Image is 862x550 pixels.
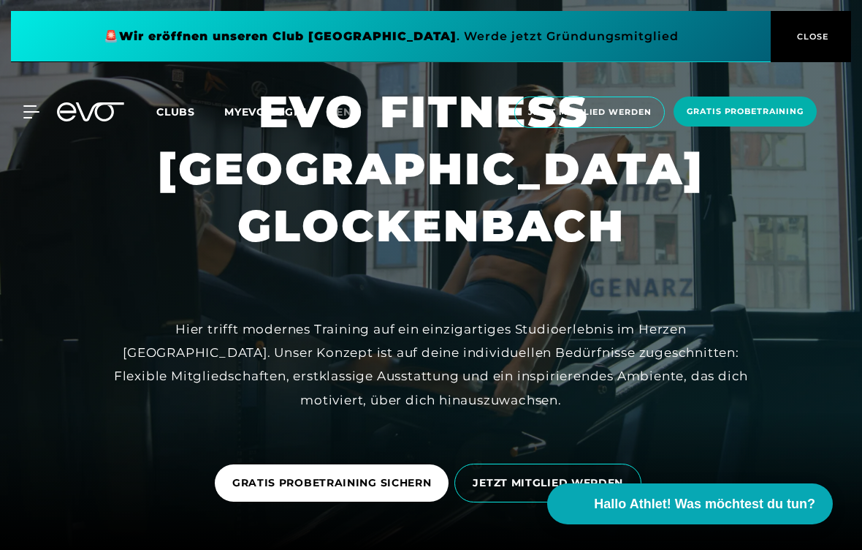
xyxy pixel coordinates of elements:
[669,97,821,128] a: Gratis Probetraining
[232,475,432,491] span: GRATIS PROBETRAINING SICHERN
[528,106,651,118] span: Jetzt Mitglied werden
[12,83,850,255] h1: EVO FITNESS [GEOGRAPHIC_DATA] GLOCKENBACH
[793,30,829,43] span: CLOSE
[473,475,623,491] span: JETZT MITGLIED WERDEN
[687,105,804,118] span: Gratis Probetraining
[102,317,760,412] div: Hier trifft modernes Training auf ein einzigartiges Studioerlebnis im Herzen [GEOGRAPHIC_DATA]. U...
[594,494,815,514] span: Hallo Athlet! Was möchtest du tun?
[215,453,455,513] a: GRATIS PROBETRAINING SICHERN
[454,453,647,513] a: JETZT MITGLIED WERDEN
[224,105,307,118] a: MYEVO LOGIN
[510,97,669,128] a: Jetzt Mitglied werden
[771,11,851,62] button: CLOSE
[156,105,224,118] a: Clubs
[336,104,370,121] a: en
[547,483,833,524] button: Hallo Athlet! Was möchtest du tun?
[336,105,352,118] span: en
[156,105,195,118] span: Clubs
